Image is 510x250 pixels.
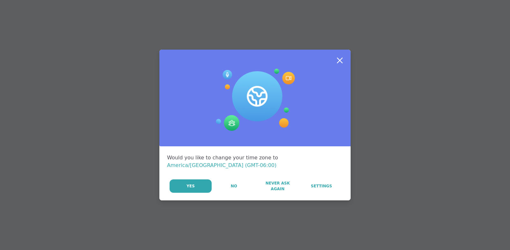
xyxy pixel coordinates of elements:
[256,179,299,193] button: Never Ask Again
[186,183,195,189] span: Yes
[300,179,343,193] a: Settings
[311,183,332,189] span: Settings
[231,183,237,189] span: No
[215,69,295,131] img: Session Experience
[212,179,255,193] button: No
[167,162,277,168] span: America/[GEOGRAPHIC_DATA] (GMT-06:00)
[170,179,212,193] button: Yes
[259,180,296,192] span: Never Ask Again
[167,154,343,169] div: Would you like to change your time zone to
